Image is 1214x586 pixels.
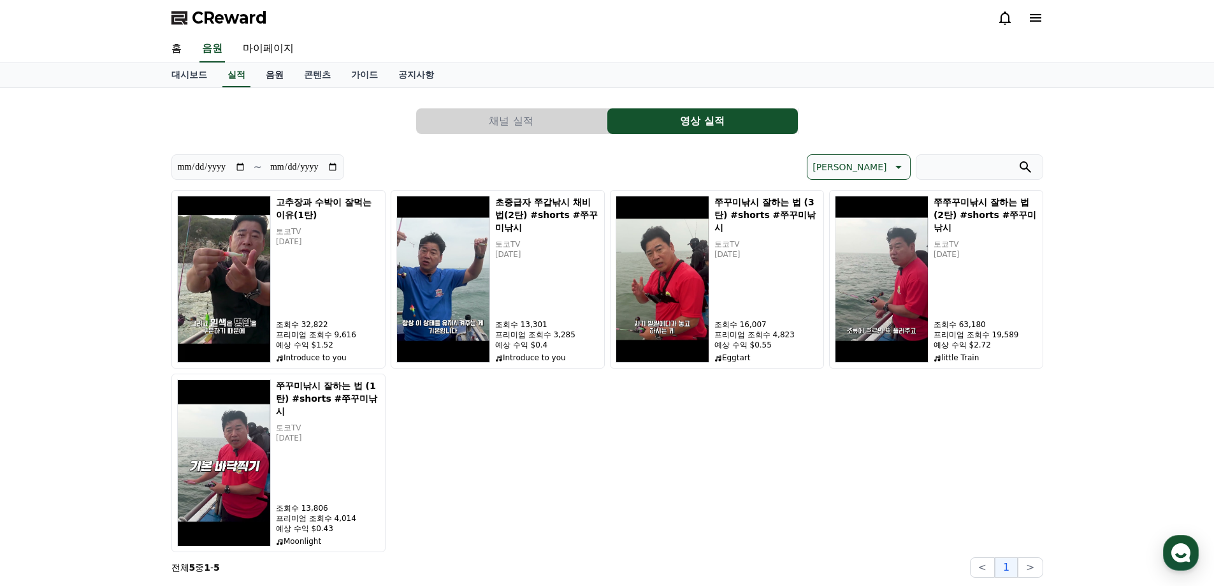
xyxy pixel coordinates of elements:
span: CReward [192,8,267,28]
img: 쭈쭈꾸미낚시 잘하는 법 (2탄) #shorts #쭈꾸미낚시 [835,196,929,363]
a: 콘텐츠 [294,63,341,87]
p: Introduce to you [276,353,380,363]
p: [PERSON_NAME] [813,158,886,176]
p: 토코TV [714,239,818,249]
button: 쭈꾸미낚시 잘하는 법 (1탄) #shorts #쭈꾸미낚시 쭈꾸미낚시 잘하는 법 (1탄) #shorts #쭈꾸미낚시 토코TV [DATE] 조회수 13,806 프리미엄 조회수 4... [171,374,386,552]
span: 대화 [117,424,132,434]
button: 초중급자 쭈갑낚시 채비법(2탄) #shorts #쭈꾸미낚시 초중급자 쭈갑낚시 채비법(2탄) #shorts #쭈꾸미낚시 토코TV [DATE] 조회수 13,301 프리미엄 조회수... [391,190,605,369]
p: [DATE] [276,237,380,247]
strong: 5 [213,562,220,573]
p: 조회수 63,180 [934,319,1037,330]
button: [PERSON_NAME] [807,154,910,180]
span: 홈 [40,423,48,434]
strong: 1 [204,562,210,573]
p: 조회수 13,806 [276,503,380,513]
a: 음원 [256,63,294,87]
a: 대화 [84,404,164,436]
button: 쭈꾸미낚시 잘하는 법 (3탄) #shorts #쭈꾸미낚시 쭈꾸미낚시 잘하는 법 (3탄) #shorts #쭈꾸미낚시 토코TV [DATE] 조회수 16,007 프리미엄 조회수 4... [610,190,824,369]
a: 홈 [161,36,192,62]
a: 실적 [222,63,250,87]
p: 프리미엄 조회수 4,014 [276,513,380,524]
a: 설정 [164,404,245,436]
a: 가이드 [341,63,388,87]
p: ~ [254,159,262,175]
img: 쭈꾸미낚시 잘하는 법 (1탄) #shorts #쭈꾸미낚시 [177,379,271,546]
p: Moonlight [276,536,380,546]
p: 예상 수익 $1.52 [276,340,380,350]
p: 조회수 32,822 [276,319,380,330]
a: 마이페이지 [233,36,304,62]
button: 영상 실적 [607,108,798,134]
a: 채널 실적 [416,108,607,134]
strong: 5 [189,562,196,573]
p: 조회수 16,007 [714,319,818,330]
a: 음원 [199,36,225,62]
button: 고추장과 수박이 잘먹는이유(1탄) 고추장과 수박이 잘먹는이유(1탄) 토코TV [DATE] 조회수 32,822 프리미엄 조회수 9,616 예상 수익 $1.52 Introduce... [171,190,386,369]
h5: 쭈쭈꾸미낚시 잘하는 법 (2탄) #shorts #쭈꾸미낚시 [934,196,1037,234]
button: 쭈쭈꾸미낚시 잘하는 법 (2탄) #shorts #쭈꾸미낚시 쭈쭈꾸미낚시 잘하는 법 (2탄) #shorts #쭈꾸미낚시 토코TV [DATE] 조회수 63,180 프리미엄 조회수... [829,190,1043,369]
span: 설정 [197,423,212,434]
p: [DATE] [714,249,818,260]
button: 1 [995,557,1018,578]
p: 토코TV [495,239,599,249]
p: [DATE] [934,249,1037,260]
p: 프리미엄 조회수 3,285 [495,330,599,340]
p: [DATE] [495,249,599,260]
a: 홈 [4,404,84,436]
a: 공지사항 [388,63,444,87]
img: 쭈꾸미낚시 잘하는 법 (3탄) #shorts #쭈꾸미낚시 [616,196,709,363]
p: 토코TV [276,423,380,433]
p: 프리미엄 조회수 19,589 [934,330,1037,340]
h5: 고추장과 수박이 잘먹는이유(1탄) [276,196,380,221]
p: 토코TV [934,239,1037,249]
p: Introduce to you [495,353,599,363]
p: 예상 수익 $2.72 [934,340,1037,350]
a: 대시보드 [161,63,217,87]
button: > [1018,557,1043,578]
p: Eggtart [714,353,818,363]
h5: 쭈꾸미낚시 잘하는 법 (3탄) #shorts #쭈꾸미낚시 [714,196,818,234]
p: 예상 수익 $0.55 [714,340,818,350]
img: 고추장과 수박이 잘먹는이유(1탄) [177,196,271,363]
button: 채널 실적 [416,108,607,134]
p: 조회수 13,301 [495,319,599,330]
button: < [970,557,995,578]
h5: 초중급자 쭈갑낚시 채비법(2탄) #shorts #쭈꾸미낚시 [495,196,599,234]
p: 예상 수익 $0.4 [495,340,599,350]
p: 전체 중 - [171,561,220,574]
p: 예상 수익 $0.43 [276,524,380,534]
p: 프리미엄 조회수 4,823 [714,330,818,340]
p: little Train [934,353,1037,363]
p: [DATE] [276,433,380,443]
p: 토코TV [276,226,380,237]
a: 영상 실적 [607,108,798,134]
h5: 쭈꾸미낚시 잘하는 법 (1탄) #shorts #쭈꾸미낚시 [276,379,380,418]
a: CReward [171,8,267,28]
img: 초중급자 쭈갑낚시 채비법(2탄) #shorts #쭈꾸미낚시 [396,196,490,363]
p: 프리미엄 조회수 9,616 [276,330,380,340]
